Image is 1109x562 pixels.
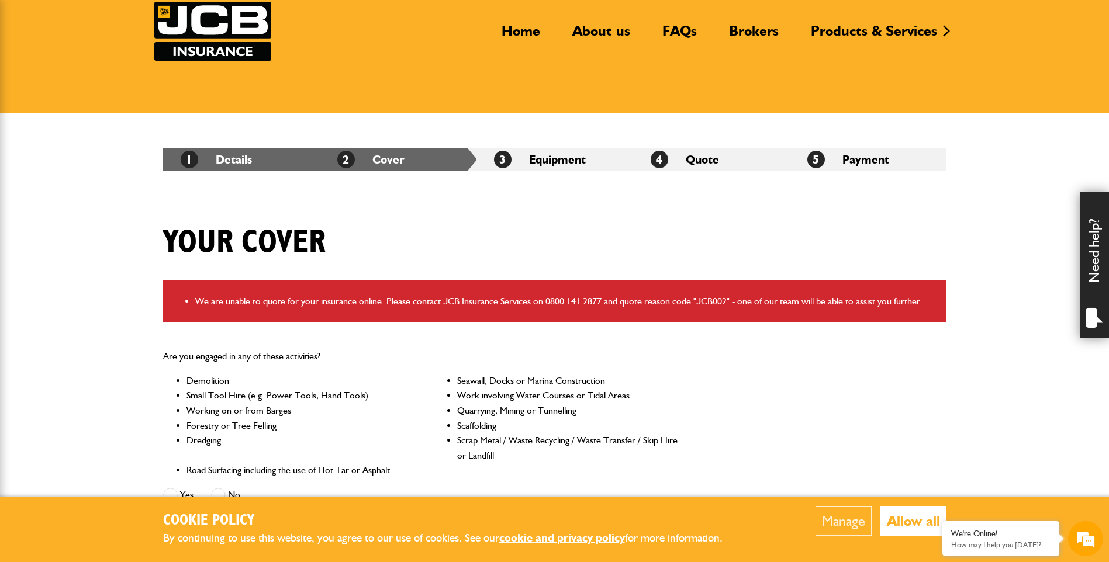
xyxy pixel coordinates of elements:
div: We're Online! [951,529,1051,539]
h2: Cookie Policy [163,512,742,530]
li: Work involving Water Courses or Tidal Areas [457,388,679,403]
span: 1 [181,151,198,168]
li: Working on or from Barges [186,403,408,418]
span: 2 [337,151,355,168]
span: 3 [494,151,512,168]
a: cookie and privacy policy [499,531,625,544]
li: Seawall, Docks or Marina Construction [457,373,679,388]
li: Equipment [476,148,633,171]
a: FAQs [654,22,706,49]
span: 4 [651,151,668,168]
button: Allow all [880,506,946,536]
li: Road Surfacing including the use of Hot Tar or Asphalt [186,463,408,478]
li: Scaffolding [457,418,679,433]
p: How may I help you today? [951,540,1051,549]
h1: Your cover [163,223,326,262]
li: Payment [790,148,946,171]
a: Home [493,22,549,49]
li: Scrap Metal / Waste Recycling / Waste Transfer / Skip Hire or Landfill [457,433,679,463]
a: 1Details [181,152,252,166]
p: Are you engaged in any of these activities? [163,349,679,364]
li: Quote [633,148,790,171]
li: We are unable to quote for your insurance online. Please contact JCB Insurance Services on 0800 1... [195,294,938,309]
img: JCB Insurance Services logo [154,2,271,61]
p: By continuing to use this website, you agree to our use of cookies. See our for more information. [163,529,742,547]
li: Dredging [186,433,408,463]
li: Small Tool Hire (e.g. Power Tools, Hand Tools) [186,388,408,403]
a: About us [564,22,639,49]
label: Yes [163,488,194,502]
a: JCB Insurance Services [154,2,271,61]
li: Cover [320,148,476,171]
li: Demolition [186,373,408,388]
label: No [211,488,240,502]
a: Brokers [720,22,787,49]
li: Forestry or Tree Felling [186,418,408,433]
a: Products & Services [802,22,946,49]
li: Quarrying, Mining or Tunnelling [457,403,679,418]
button: Manage [816,506,872,536]
span: 5 [807,151,825,168]
div: Need help? [1080,192,1109,338]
